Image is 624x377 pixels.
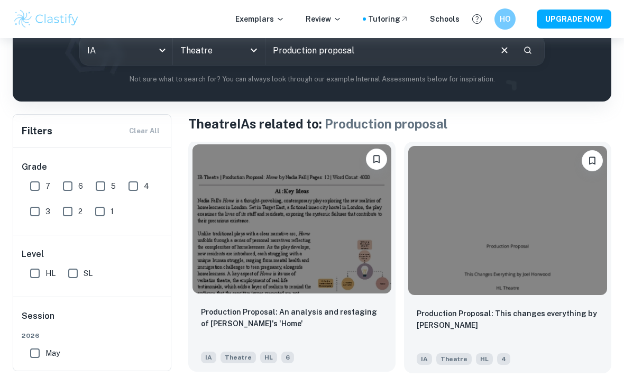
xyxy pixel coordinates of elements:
[246,43,261,58] button: Open
[21,74,603,85] p: Not sure what to search for? You can always look through our example Internal Assessments below f...
[78,206,82,217] span: 2
[497,353,510,365] span: 4
[476,353,493,365] span: HL
[417,308,599,331] p: Production Proposal: This changes everything by Joel Horwood
[78,180,83,192] span: 6
[537,10,611,29] button: UPGRADE NOW
[144,180,149,192] span: 4
[499,13,511,25] h6: HO
[45,180,50,192] span: 7
[22,124,52,139] h6: Filters
[188,142,396,373] a: BookmarkProduction Proposal: An analysis and restaging of Nadia Fall's 'Home'IATheatreHL6
[111,180,116,192] span: 5
[235,13,285,25] p: Exemplars
[84,268,93,279] span: SL
[306,13,342,25] p: Review
[265,35,490,65] input: E.g. Stanislavski method, absurdism, Samuel Beckett...
[368,13,409,25] a: Tutoring
[45,268,56,279] span: HL
[201,352,216,363] span: IA
[436,353,472,365] span: Theatre
[468,10,486,28] button: Help and Feedback
[13,8,80,30] img: Clastify logo
[22,161,163,173] h6: Grade
[582,150,603,171] button: Bookmark
[111,206,114,217] span: 1
[494,8,516,30] button: HO
[519,41,537,59] button: Search
[366,149,387,170] button: Bookmark
[430,13,460,25] a: Schools
[417,353,432,365] span: IA
[221,352,256,363] span: Theatre
[45,347,60,359] span: May
[22,248,163,261] h6: Level
[325,116,447,131] span: Production proposal
[201,306,383,329] p: Production Proposal: An analysis and restaging of Nadia Fall's 'Home'
[22,331,163,341] span: 2026
[22,310,163,331] h6: Session
[404,142,611,373] a: BookmarkProduction Proposal: This changes everything by Joel HorwoodIATheatreHL4
[408,146,607,295] img: Theatre IA example thumbnail: Production Proposal: This changes everyt
[260,352,277,363] span: HL
[494,40,515,60] button: Clear
[80,35,172,65] div: IA
[45,206,50,217] span: 3
[192,144,391,293] img: Theatre IA example thumbnail: Production Proposal: An analysis and res
[281,352,294,363] span: 6
[188,114,611,133] h1: Theatre IAs related to:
